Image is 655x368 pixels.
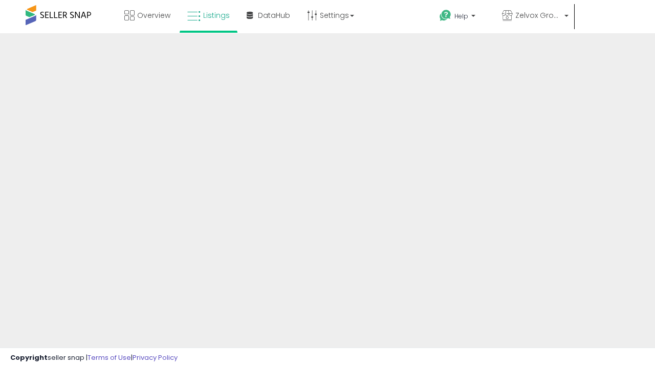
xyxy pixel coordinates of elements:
a: Privacy Policy [133,353,178,362]
span: Help [454,12,468,20]
span: Overview [137,10,170,20]
span: DataHub [258,10,290,20]
div: seller snap | | [10,353,178,363]
span: Zelvox Group LLC [515,10,561,20]
span: Listings [203,10,230,20]
a: Help [431,2,493,33]
a: Terms of Use [88,353,131,362]
i: Get Help [439,9,452,22]
strong: Copyright [10,353,48,362]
